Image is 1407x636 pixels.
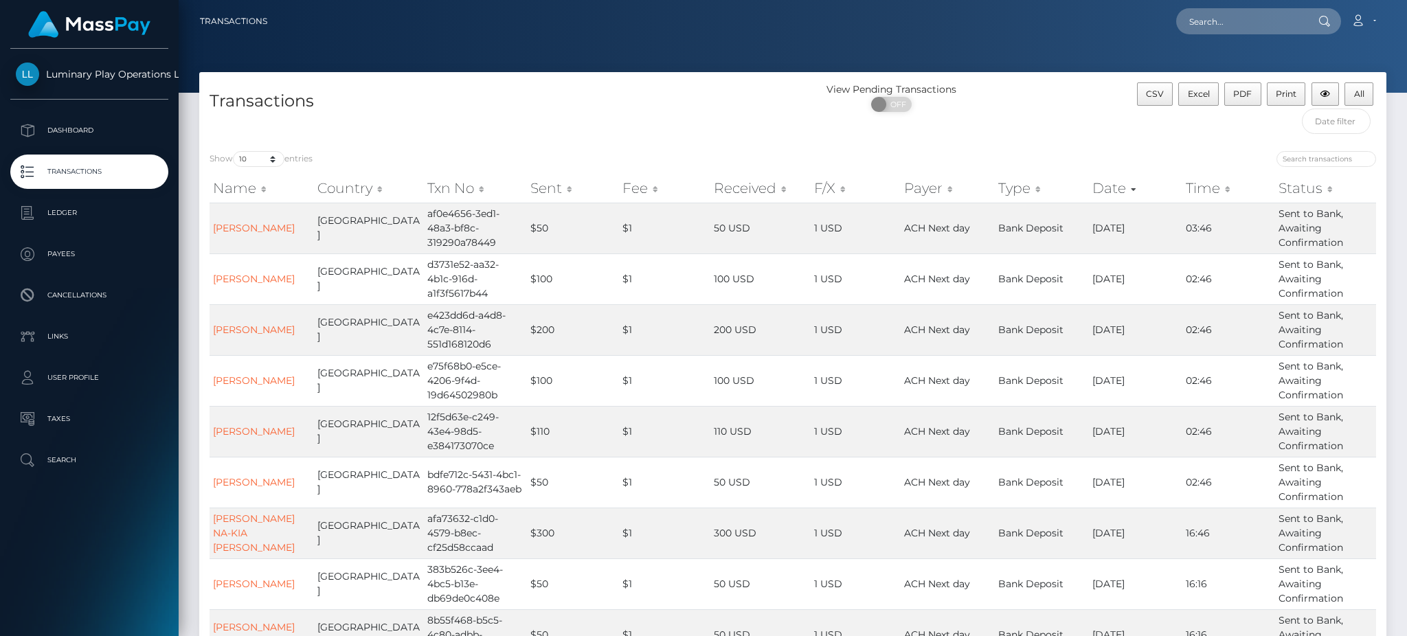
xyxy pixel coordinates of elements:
[213,374,295,387] a: [PERSON_NAME]
[811,508,901,558] td: 1 USD
[619,457,710,508] td: $1
[314,253,424,304] td: [GEOGRAPHIC_DATA]
[10,196,168,230] a: Ledger
[904,273,970,285] span: ACH Next day
[1344,82,1373,106] button: All
[995,304,1089,355] td: Bank Deposit
[314,406,424,457] td: [GEOGRAPHIC_DATA]
[710,457,811,508] td: 50 USD
[1312,82,1340,106] button: Column visibility
[811,253,901,304] td: 1 USD
[1276,151,1376,167] input: Search transactions
[16,63,39,86] img: Luminary Play Operations Limited
[619,253,710,304] td: $1
[710,406,811,457] td: 110 USD
[10,402,168,436] a: Taxes
[213,222,295,234] a: [PERSON_NAME]
[995,457,1089,508] td: Bank Deposit
[210,151,313,167] label: Show entries
[424,203,526,253] td: af0e4656-3ed1-48a3-bf8c-319290a78449
[1182,558,1276,609] td: 16:16
[424,304,526,355] td: e423dd6d-a4d8-4c7e-8114-551d168120d6
[619,508,710,558] td: $1
[710,508,811,558] td: 300 USD
[710,558,811,609] td: 50 USD
[1176,8,1305,34] input: Search...
[1188,89,1210,99] span: Excel
[16,409,163,429] p: Taxes
[213,476,295,488] a: [PERSON_NAME]
[210,89,783,113] h4: Transactions
[1275,253,1376,304] td: Sent to Bank, Awaiting Confirmation
[233,151,284,167] select: Showentries
[1089,203,1182,253] td: [DATE]
[619,203,710,253] td: $1
[424,457,526,508] td: bdfe712c-5431-4bc1-8960-778a2f343aeb
[1089,508,1182,558] td: [DATE]
[1275,508,1376,558] td: Sent to Bank, Awaiting Confirmation
[901,174,995,202] th: Payer: activate to sort column ascending
[16,367,163,388] p: User Profile
[1182,174,1276,202] th: Time: activate to sort column ascending
[314,457,424,508] td: [GEOGRAPHIC_DATA]
[904,578,970,590] span: ACH Next day
[710,355,811,406] td: 100 USD
[904,425,970,438] span: ACH Next day
[710,253,811,304] td: 100 USD
[1182,406,1276,457] td: 02:46
[811,457,901,508] td: 1 USD
[1089,304,1182,355] td: [DATE]
[1302,109,1371,134] input: Date filter
[314,203,424,253] td: [GEOGRAPHIC_DATA]
[314,508,424,558] td: [GEOGRAPHIC_DATA]
[1137,82,1173,106] button: CSV
[1089,457,1182,508] td: [DATE]
[1182,203,1276,253] td: 03:46
[1354,89,1364,99] span: All
[16,326,163,347] p: Links
[314,304,424,355] td: [GEOGRAPHIC_DATA]
[710,304,811,355] td: 200 USD
[10,68,168,80] span: Luminary Play Operations Limited
[527,174,620,202] th: Sent: activate to sort column ascending
[210,174,314,202] th: Name: activate to sort column ascending
[619,406,710,457] td: $1
[314,558,424,609] td: [GEOGRAPHIC_DATA]
[995,406,1089,457] td: Bank Deposit
[527,457,620,508] td: $50
[424,174,526,202] th: Txn No: activate to sort column ascending
[1182,508,1276,558] td: 16:46
[527,406,620,457] td: $110
[527,508,620,558] td: $300
[1233,89,1252,99] span: PDF
[879,97,913,112] span: OFF
[213,273,295,285] a: [PERSON_NAME]
[811,558,901,609] td: 1 USD
[904,323,970,336] span: ACH Next day
[1275,558,1376,609] td: Sent to Bank, Awaiting Confirmation
[1224,82,1261,106] button: PDF
[1275,174,1376,202] th: Status: activate to sort column ascending
[424,508,526,558] td: afa73632-c1d0-4579-b8ec-cf25d58ccaad
[28,11,150,38] img: MassPay Logo
[200,7,267,36] a: Transactions
[1089,558,1182,609] td: [DATE]
[314,355,424,406] td: [GEOGRAPHIC_DATA]
[10,361,168,395] a: User Profile
[619,355,710,406] td: $1
[710,203,811,253] td: 50 USD
[1089,174,1182,202] th: Date: activate to sort column ascending
[16,285,163,306] p: Cancellations
[995,203,1089,253] td: Bank Deposit
[527,558,620,609] td: $50
[10,155,168,189] a: Transactions
[793,82,991,97] div: View Pending Transactions
[1275,203,1376,253] td: Sent to Bank, Awaiting Confirmation
[10,278,168,313] a: Cancellations
[314,174,424,202] th: Country: activate to sort column ascending
[995,253,1089,304] td: Bank Deposit
[811,203,901,253] td: 1 USD
[1275,355,1376,406] td: Sent to Bank, Awaiting Confirmation
[213,512,295,554] a: [PERSON_NAME] NA-KIA [PERSON_NAME]
[527,203,620,253] td: $50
